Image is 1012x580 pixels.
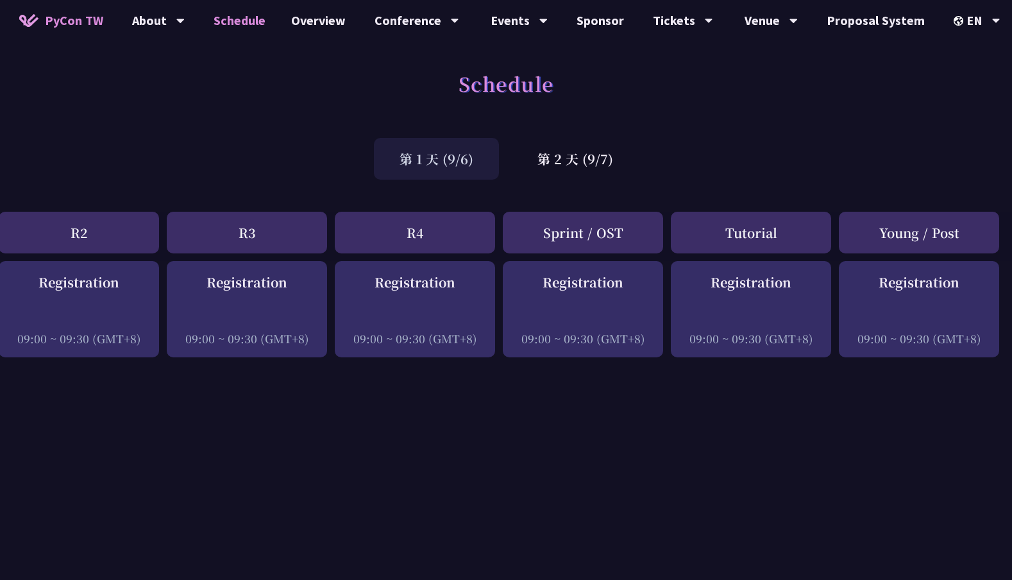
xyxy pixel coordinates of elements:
[341,330,489,346] div: 09:00 ~ 09:30 (GMT+8)
[167,212,327,253] div: R3
[845,273,993,292] div: Registration
[677,273,825,292] div: Registration
[341,273,489,292] div: Registration
[677,330,825,346] div: 09:00 ~ 09:30 (GMT+8)
[839,212,999,253] div: Young / Post
[509,330,657,346] div: 09:00 ~ 09:30 (GMT+8)
[509,273,657,292] div: Registration
[512,138,639,180] div: 第 2 天 (9/7)
[5,330,153,346] div: 09:00 ~ 09:30 (GMT+8)
[503,212,663,253] div: Sprint / OST
[5,273,153,292] div: Registration
[671,212,831,253] div: Tutorial
[173,330,321,346] div: 09:00 ~ 09:30 (GMT+8)
[173,273,321,292] div: Registration
[45,11,103,30] span: PyCon TW
[6,4,116,37] a: PyCon TW
[374,138,499,180] div: 第 1 天 (9/6)
[335,212,495,253] div: R4
[954,16,966,26] img: Locale Icon
[845,330,993,346] div: 09:00 ~ 09:30 (GMT+8)
[459,64,554,103] h1: Schedule
[19,14,38,27] img: Home icon of PyCon TW 2025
